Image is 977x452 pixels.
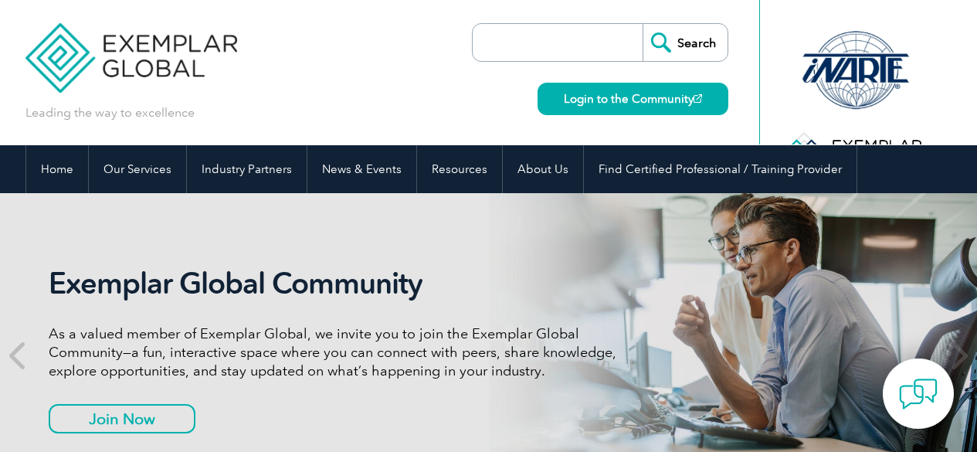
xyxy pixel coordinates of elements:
[25,104,195,121] p: Leading the way to excellence
[584,145,857,193] a: Find Certified Professional / Training Provider
[187,145,307,193] a: Industry Partners
[49,325,628,380] p: As a valued member of Exemplar Global, we invite you to join the Exemplar Global Community—a fun,...
[694,94,702,103] img: open_square.png
[538,83,728,115] a: Login to the Community
[643,24,728,61] input: Search
[49,266,628,301] h2: Exemplar Global Community
[899,375,938,413] img: contact-chat.png
[26,145,88,193] a: Home
[49,404,195,433] a: Join Now
[307,145,416,193] a: News & Events
[503,145,583,193] a: About Us
[89,145,186,193] a: Our Services
[417,145,502,193] a: Resources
